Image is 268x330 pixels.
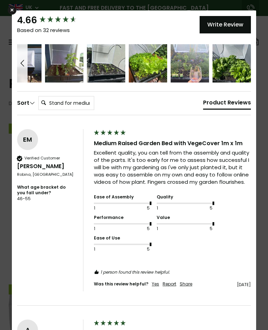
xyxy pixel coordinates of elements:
[45,44,83,82] img: Review Image - Medium Raised Garden Bed with VegeCover 1m x 1m
[152,281,159,287] div: Yes
[213,44,251,82] img: Review Image - Medium Raised Garden Bed with VegeCover 1m x 1m
[87,44,125,82] img: Review Image - Medium Raised Garden Bed with VegeCover 1m x 1m
[38,96,94,110] input: Search
[200,16,251,33] div: Write Review
[17,99,35,107] div: Sort
[94,281,148,287] div: Was this review helpful?
[195,226,213,232] div: 5
[94,215,150,221] div: Performance
[39,15,77,25] div: 4.66 star rating
[17,184,73,196] div: What age bracket do you fall under?
[157,215,213,221] div: Value
[129,44,167,82] img: Review Image - Medium Raised Garden Bed with VegeCover 1m x 1m
[93,129,126,138] div: 5 star rating
[100,269,170,275] em: 1 person found this review helpful.
[157,194,213,200] div: Quality
[196,282,251,288] div: [DATE]
[157,226,174,232] div: 1
[195,205,213,211] div: 5
[17,14,37,26] div: 4.66
[94,194,150,200] div: Ease of Assembly
[24,156,60,161] div: Verified Customer
[17,14,90,26] div: Overall product rating out of 5: 4.66
[17,172,76,177] div: Robina, [GEOGRAPHIC_DATA]
[8,6,16,15] div: ×
[171,44,209,82] img: Review Image - Medium Raised Garden Bed with VegeCover 1m x 1m
[17,26,90,34] div: Based on 32 reviews
[17,163,76,170] div: [PERSON_NAME]
[94,226,112,232] div: 1
[93,320,126,328] div: 5 star rating
[17,134,38,145] div: EM
[180,281,192,287] div: Share
[203,99,251,113] div: Reviews Tabs
[94,205,112,211] div: 1
[203,99,251,107] div: Product Reviews
[17,196,31,202] div: 46-55
[94,140,251,147] div: Medium Raised Garden Bed with VegeCover 1m x 1m
[132,205,150,211] div: 5
[94,246,112,252] div: 1
[132,246,150,252] div: 5
[132,226,150,232] div: 5
[163,281,176,287] div: Report
[94,149,251,186] div: Excellent quality, you can tell from the assembly and quality of the parts. It's too early for me...
[157,205,174,211] div: 1
[94,235,150,241] div: Ease of Use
